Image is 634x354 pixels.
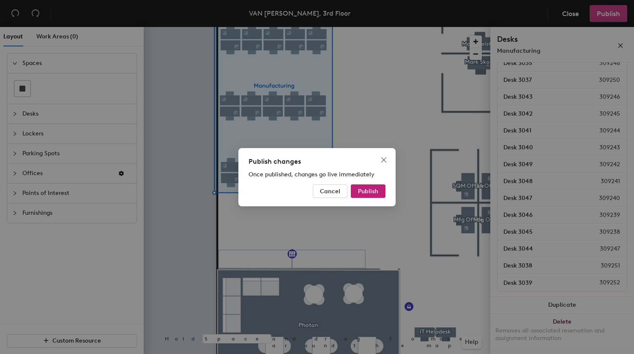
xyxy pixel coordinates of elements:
span: close [380,157,387,163]
button: Cancel [313,184,347,198]
button: Close [377,153,391,167]
div: Publish changes [249,157,385,167]
span: Cancel [320,187,340,195]
button: Publish [351,184,385,198]
span: Once published, changes go live immediately [249,171,374,178]
span: Close [377,157,391,163]
span: Publish [358,187,378,195]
